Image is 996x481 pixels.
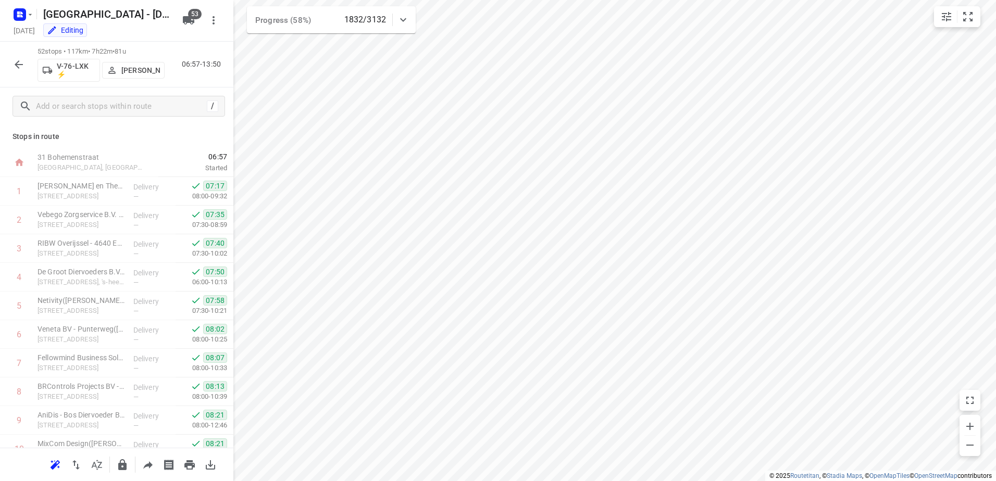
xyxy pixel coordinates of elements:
[914,472,957,479] a: OpenStreetMap
[38,191,125,201] p: [STREET_ADDRESS]
[203,438,227,449] span: 08:21
[191,238,201,248] svg: Done
[38,391,125,402] p: [STREET_ADDRESS]
[38,277,125,287] p: Zwolseweg 115, 's-heerenbroek
[344,14,386,26] p: 1832/3132
[133,268,172,278] p: Delivery
[45,459,66,469] span: Reoptimize route
[133,336,139,344] span: —
[203,295,227,306] span: 07:58
[17,244,21,254] div: 3
[133,411,172,421] p: Delivery
[203,267,227,277] span: 07:50
[191,295,201,306] svg: Done
[203,209,227,220] span: 07:35
[133,221,139,229] span: —
[38,420,125,431] p: [STREET_ADDRESS]
[176,363,227,373] p: 08:00-10:33
[176,391,227,402] p: 08:00-10:39
[133,250,139,258] span: —
[176,306,227,316] p: 07:30-10:21
[769,472,992,479] li: © 2025 , © , © © contributors
[158,151,227,162] span: 06:57
[38,59,100,82] button: V-76-LXK ⚡
[17,415,21,425] div: 9
[39,6,174,22] h5: Rename
[121,66,160,74] p: [PERSON_NAME]
[191,438,201,449] svg: Done
[38,334,125,345] p: [STREET_ADDRESS]
[203,381,227,391] span: 08:13
[203,410,227,420] span: 08:21
[203,324,227,334] span: 08:02
[102,62,165,79] button: [PERSON_NAME]
[936,6,957,27] button: Map settings
[113,47,115,55] span: •
[17,358,21,368] div: 7
[133,210,172,221] p: Delivery
[17,301,21,311] div: 5
[191,267,201,277] svg: Done
[133,279,139,286] span: —
[38,410,125,420] p: AniDis - Bos Diervoeder B.V.(Jose Knuver)
[934,6,980,27] div: small contained button group
[247,6,416,33] div: Progress (58%)1832/3132
[112,454,133,475] button: Lock route
[176,277,227,287] p: 06:00-10:13
[36,98,207,115] input: Add or search stops within route
[17,272,21,282] div: 4
[66,459,86,469] span: Reverse route
[17,186,21,196] div: 1
[203,352,227,363] span: 08:07
[203,181,227,191] span: 07:17
[176,248,227,259] p: 07:30-10:02
[133,353,172,364] p: Delivery
[86,459,107,469] span: Sort by time window
[176,334,227,345] p: 08:00-10:25
[17,330,21,339] div: 6
[38,248,125,259] p: [STREET_ADDRESS]
[38,47,165,57] p: 52 stops • 117km • 7h22m
[133,307,139,315] span: —
[38,438,125,449] p: MixCom Design(Mandy Atmoredjo)
[38,238,125,248] p: RIBW Overijssel - 4640 Eerdelaan(Servicepunt)
[790,472,819,479] a: Routetitan
[38,352,125,363] p: Fellowmind Business Solutions - Zwolle(Anna Brunninkhuis)
[179,459,200,469] span: Print route
[57,62,95,79] p: V-76-LXK ⚡
[133,439,172,450] p: Delivery
[17,387,21,397] div: 8
[182,59,225,70] p: 06:57-13:50
[178,10,199,31] button: 53
[957,6,978,27] button: Fit zoom
[203,10,224,31] button: More
[115,47,126,55] span: 81u
[203,238,227,248] span: 07:40
[869,472,910,479] a: OpenMapTiles
[15,444,24,454] div: 10
[191,410,201,420] svg: Done
[47,25,83,35] div: You are currently in edit mode.
[191,352,201,363] svg: Done
[38,324,125,334] p: Veneta BV - Punterweg(Bas van Boven)
[133,422,139,429] span: —
[38,267,125,277] p: De Groot Diervoeders B.V.(Gerline de Groot)
[38,220,125,230] p: Nijenhuislaan 175, Zwolle
[158,163,227,173] p: Started
[191,324,201,334] svg: Done
[191,381,201,391] svg: Done
[38,162,146,173] p: [GEOGRAPHIC_DATA], [GEOGRAPHIC_DATA]
[255,16,311,25] span: Progress (58%)
[9,24,39,36] h5: Project date
[207,100,218,112] div: /
[188,9,202,19] span: 53
[13,131,221,142] p: Stops in route
[38,363,125,373] p: [STREET_ADDRESS]
[133,393,139,401] span: —
[133,193,139,200] span: —
[133,364,139,372] span: —
[191,181,201,191] svg: Done
[38,295,125,306] p: Netivity([PERSON_NAME] )
[133,325,172,335] p: Delivery
[38,152,146,162] p: 31 Bohemenstraat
